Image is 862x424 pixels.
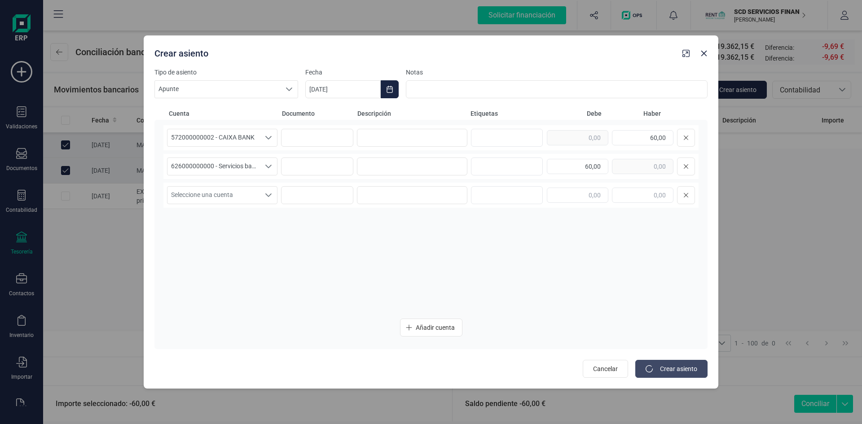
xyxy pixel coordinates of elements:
button: Añadir cuenta [400,319,462,337]
input: 0,00 [612,188,673,203]
span: Debe [546,109,602,118]
span: Apunte [155,81,281,98]
label: Fecha [305,68,399,77]
span: Documento [282,109,354,118]
span: 572000000002 - CAIXA BANK [167,129,260,146]
label: Tipo de asiento [154,68,298,77]
label: Notas [406,68,708,77]
span: Cuenta [169,109,278,118]
span: Haber [605,109,661,118]
div: Seleccione una cuenta [260,187,277,204]
div: Seleccione una cuenta [260,158,277,175]
span: 626000000000 - Servicios bancarios y similares [167,158,260,175]
span: Cancelar [593,364,618,373]
button: Choose Date [381,80,399,98]
div: Seleccione una cuenta [260,129,277,146]
input: 0,00 [612,130,673,145]
input: 0,00 [547,130,608,145]
button: Close [697,46,711,61]
input: 0,00 [547,188,608,203]
span: Añadir cuenta [416,323,455,332]
button: Cancelar [583,360,628,378]
input: 0,00 [547,159,608,174]
span: Descripción [357,109,467,118]
input: 0,00 [612,159,673,174]
span: Etiquetas [471,109,542,118]
span: Seleccione una cuenta [167,187,260,204]
button: Crear asiento [635,360,708,378]
div: Crear asiento [151,44,679,60]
